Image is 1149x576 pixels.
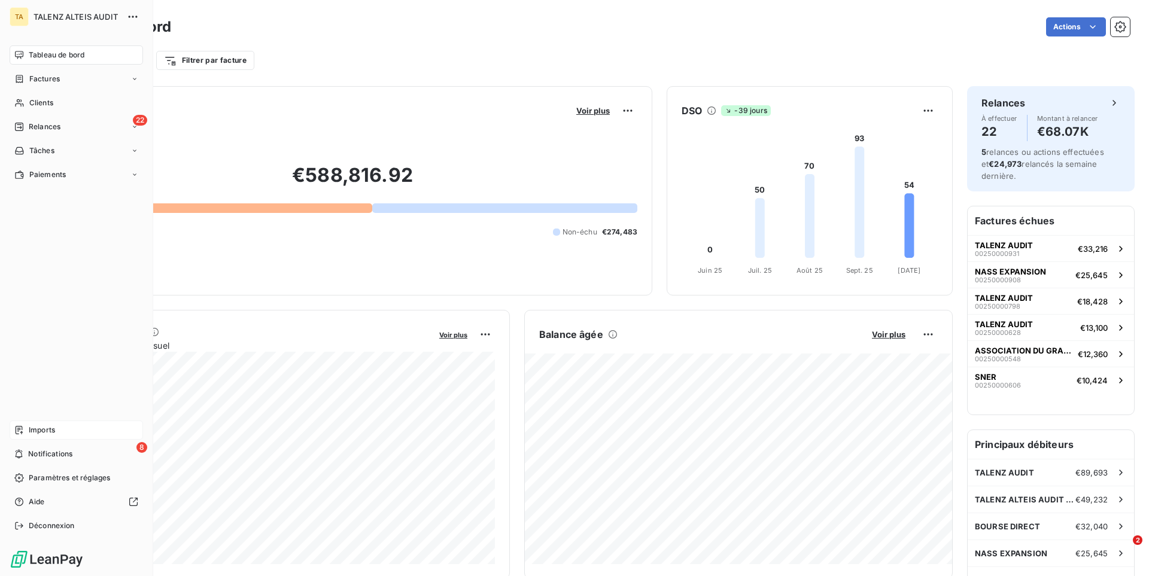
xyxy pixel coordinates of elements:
span: Factures [29,74,60,84]
button: Actions [1046,17,1106,36]
span: TALENZ ALTEIS AUDIT IDF [975,495,1075,504]
span: Imports [29,425,55,435]
span: €33,216 [1078,244,1108,254]
div: TA [10,7,29,26]
span: TALENZ AUDIT [975,468,1034,477]
span: SNER [975,372,996,382]
span: Montant à relancer [1037,115,1098,122]
span: 5 [981,147,986,157]
tspan: Juin 25 [698,266,722,275]
span: €274,483 [602,227,637,237]
button: SNER00250000606€10,424 [968,367,1134,393]
tspan: [DATE] [898,266,920,275]
button: Voir plus [573,105,613,116]
h6: DSO [682,103,702,118]
span: BOURSE DIRECT [975,522,1040,531]
h6: Relances [981,96,1025,110]
span: Voir plus [872,330,905,339]
span: €12,360 [1078,349,1108,359]
tspan: Août 25 [797,266,823,275]
h6: Factures échues [968,206,1134,235]
span: Déconnexion [29,520,75,531]
span: Paramètres et réglages [29,473,110,483]
span: Voir plus [576,106,610,115]
span: TALENZ ALTEIS AUDIT [34,12,120,22]
span: €18,428 [1077,297,1108,306]
span: Non-échu [563,227,597,237]
tspan: Juil. 25 [748,266,772,275]
span: À effectuer [981,115,1017,122]
span: Tableau de bord [29,50,84,60]
span: Clients [29,97,53,108]
span: €24,973 [989,159,1022,169]
span: 00250000798 [975,303,1020,310]
span: 00250000628 [975,329,1021,336]
span: €89,693 [1075,468,1108,477]
tspan: Sept. 25 [846,266,873,275]
span: €25,645 [1075,270,1108,280]
span: 00250000606 [975,382,1021,389]
span: Relances [29,121,60,132]
iframe: Intercom live chat [1108,535,1137,564]
span: €32,040 [1075,522,1108,531]
span: TALENZ AUDIT [975,240,1033,250]
span: NASS EXPANSION [975,548,1047,558]
span: Chiffre d'affaires mensuel [68,339,431,352]
img: Logo LeanPay [10,550,84,569]
span: TALENZ AUDIT [975,319,1033,329]
h2: €588,816.92 [68,163,637,199]
h4: €68.07K [1037,122,1098,141]
h4: 22 [981,122,1017,141]
button: TALENZ AUDIT00250000931€33,216 [968,235,1134,261]
h6: Balance âgée [539,327,603,342]
span: TALENZ AUDIT [975,293,1033,303]
span: 00250000548 [975,355,1021,362]
span: relances ou actions effectuées et relancés la semaine dernière. [981,147,1104,181]
button: TALENZ AUDIT00250000798€18,428 [968,288,1134,314]
span: €49,232 [1075,495,1108,504]
span: ASSOCIATION DU GRAND LIEU [975,346,1073,355]
span: 8 [136,442,147,453]
span: Aide [29,496,45,507]
span: €13,100 [1080,323,1108,333]
button: ASSOCIATION DU GRAND LIEU00250000548€12,360 [968,340,1134,367]
button: Filtrer par facture [156,51,254,70]
span: -39 jours [721,105,770,116]
span: Paiements [29,169,66,180]
span: 2 [1133,535,1142,545]
span: 00250000931 [975,250,1019,257]
span: Notifications [28,449,72,459]
span: 22 [133,115,147,126]
button: TALENZ AUDIT00250000628€13,100 [968,314,1134,340]
button: NASS EXPANSION00250000908€25,645 [968,261,1134,288]
span: NASS EXPANSION [975,267,1046,276]
span: €25,645 [1075,548,1108,558]
a: Aide [10,492,143,511]
span: 00250000908 [975,276,1021,284]
button: Voir plus [436,329,471,340]
span: Tâches [29,145,54,156]
span: Voir plus [439,331,467,339]
h6: Principaux débiteurs [968,430,1134,459]
button: Voir plus [868,329,909,340]
span: €10,424 [1077,376,1108,385]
